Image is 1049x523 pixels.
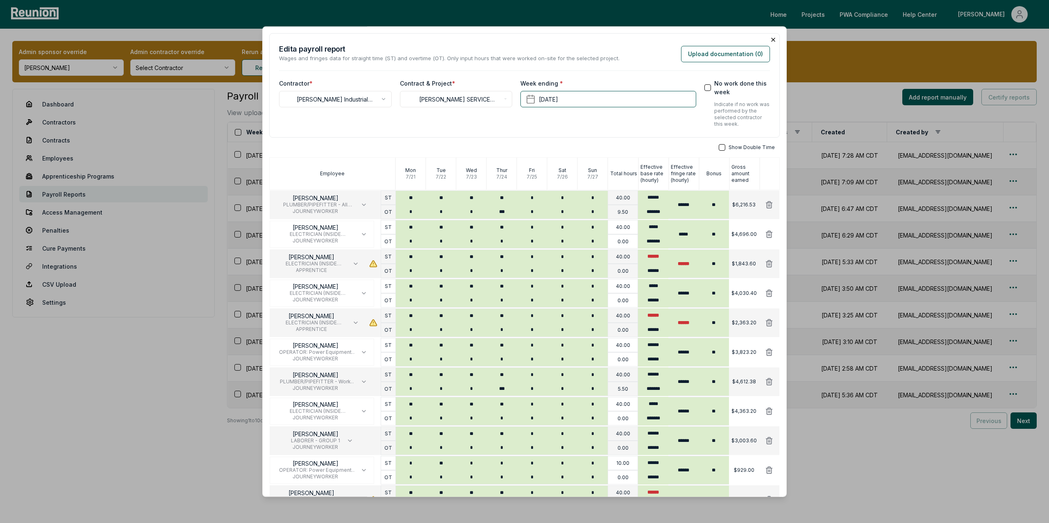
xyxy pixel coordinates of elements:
label: Week ending [520,79,563,88]
p: Employee [320,171,345,177]
p: $6,216.53 [732,202,756,208]
p: Gross amount earned [731,164,759,184]
p: 0.00 [618,445,629,451]
p: [PERSON_NAME] [277,402,354,408]
p: $3,823.20 [732,349,756,356]
h2: Edit a payroll report [279,43,620,54]
p: 7 / 26 [557,174,568,181]
p: OT [384,209,392,215]
p: OT [384,474,392,481]
span: PLUMBER/PIPEFITTER - Work ONLY on new additions and remodeling of bars, restaurant, stores and co... [277,379,354,385]
span: ELECTRICIAN (INSIDE ELECTRICAL WORK) - Journeyman Electrician [277,231,354,238]
p: Wed [466,168,477,174]
p: 7 / 23 [466,174,477,181]
p: 0.00 [618,356,629,363]
p: [PERSON_NAME] [277,372,354,379]
p: ST [385,312,392,319]
button: Upload documentation (0) [681,46,770,62]
span: OPERATOR: Power Equipment (All Other Work) - GROUP 1 [277,467,354,474]
p: Sun [588,168,597,174]
span: APPRENTICE [277,326,346,333]
label: No work done this week [714,79,770,97]
p: $3,003.60 [731,438,757,444]
p: OT [384,386,392,392]
p: [PERSON_NAME] [277,490,346,497]
p: 40.00 [616,401,630,408]
p: ST [385,254,392,260]
p: $4,363.20 [731,408,756,415]
p: 10.00 [616,460,629,466]
p: 0.00 [618,297,629,304]
p: ST [385,401,392,408]
p: $4,612.38 [732,379,756,385]
p: $4,696.00 [731,231,757,238]
p: $2,363.20 [732,320,756,326]
p: 0.00 [618,268,629,274]
p: 40.00 [616,195,630,201]
p: 7 / 25 [527,174,537,181]
span: OPERATOR: Power Equipment (All Other Work) - GROUP 23 [277,349,354,356]
p: ST [385,342,392,349]
span: ELECTRICIAN (INSIDE ELECTRICAL WORK) - Journeyman Electrician [277,320,346,326]
p: OT [384,415,392,422]
p: OT [384,356,392,363]
p: Effective base rate (hourly) [640,164,668,184]
button: [DATE] [520,91,696,108]
p: 40.00 [616,283,630,290]
p: 7 / 27 [587,174,598,181]
p: Bonus [706,171,722,177]
span: LABORER - GROUP 1 [291,438,340,444]
p: ST [385,371,392,378]
span: JOURNEYWORKER [277,415,354,421]
p: Fri [529,168,535,174]
p: 40.00 [616,342,630,349]
p: [PERSON_NAME] [277,461,354,467]
p: 5.50 [618,386,628,392]
span: Show Double Time [729,145,775,151]
span: ELECTRICIAN (INSIDE ELECTRICAL WORK) - Journeyman Electrician [277,290,354,297]
p: Total hours [610,171,637,177]
p: $1,843.60 [732,261,756,267]
p: 40.00 [616,489,630,496]
p: [PERSON_NAME] [277,225,354,231]
p: 40.00 [616,254,630,260]
p: OT [384,297,392,304]
p: Indicate if no work was performed by the selected contractor this week. [714,102,770,128]
p: Sat [559,168,566,174]
p: ST [385,224,392,231]
span: APPRENTICE [277,267,346,274]
p: $4,030.40 [731,290,757,297]
p: [PERSON_NAME] [291,431,340,438]
p: Thur [496,168,507,174]
p: OT [384,327,392,333]
p: [PERSON_NAME] [277,254,346,261]
p: Effective fringe rate (hourly) [671,164,699,184]
p: 40.00 [616,430,630,437]
span: JOURNEYWORKER [277,297,354,303]
span: JOURNEYWORKER [277,208,354,215]
p: ST [385,489,392,496]
p: Mon [405,168,416,174]
p: 7 / 22 [436,174,446,181]
p: [PERSON_NAME] [277,313,346,320]
p: 9.50 [618,209,628,215]
span: PLUMBER/PIPEFITTER - All other work except work on new additions and remodeling of bars, restaura... [277,202,354,208]
p: 0.00 [618,474,629,481]
p: OT [384,238,392,245]
p: 40.00 [616,312,630,319]
span: JOURNEYWORKER [277,356,354,362]
p: 7 / 24 [496,174,507,181]
p: [PERSON_NAME] [277,284,354,290]
span: JOURNEYWORKER [277,474,354,480]
p: OT [384,445,392,451]
p: $929.00 [734,467,754,474]
span: JOURNEYWORKER [291,444,340,451]
p: 7 / 21 [406,174,416,181]
span: ELECTRICIAN (INSIDE ELECTRICAL WORK) - Journeyman Electrician [277,408,354,415]
p: ST [385,460,392,466]
span: JOURNEYWORKER [277,385,354,392]
label: Contract & Project [400,79,455,88]
p: Wages and fringes data for straight time (ST) and overtime (OT). Only input hours that were worke... [279,54,620,63]
p: 40.00 [616,371,630,378]
p: 0.00 [618,238,629,245]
